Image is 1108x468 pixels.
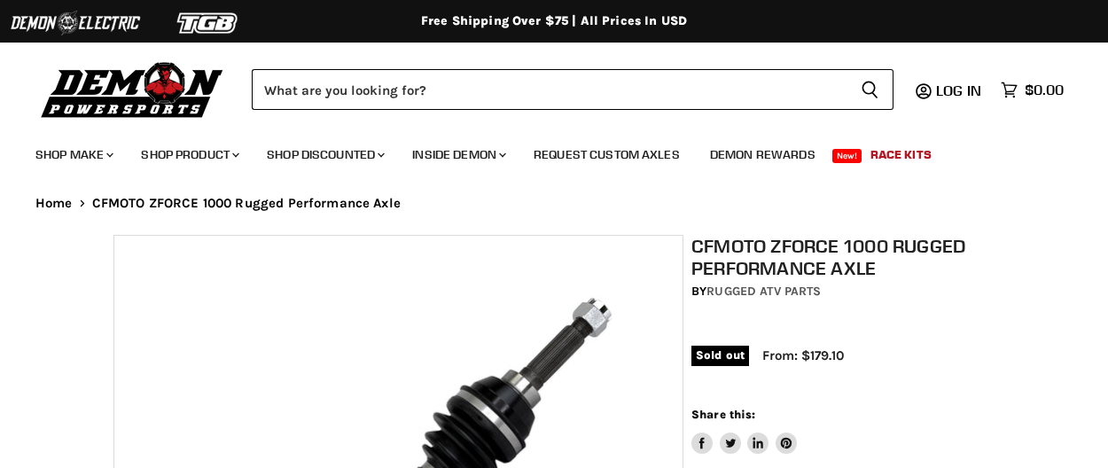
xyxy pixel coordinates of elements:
span: Share this: [691,408,755,421]
input: Search [252,69,847,110]
span: $0.00 [1025,82,1064,98]
a: Rugged ATV Parts [706,284,821,299]
div: by [691,282,1003,301]
span: From: $179.10 [762,347,844,363]
a: Request Custom Axles [520,136,693,173]
a: Shop Discounted [254,136,395,173]
span: Sold out [691,346,749,365]
img: Demon Powersports [35,58,230,121]
h1: CFMOTO ZFORCE 1000 Rugged Performance Axle [691,235,1003,279]
aside: Share this: [691,407,797,454]
a: Shop Make [22,136,124,173]
a: Inside Demon [399,136,517,173]
img: Demon Electric Logo 2 [9,6,142,40]
span: CFMOTO ZFORCE 1000 Rugged Performance Axle [92,196,401,211]
a: Shop Product [128,136,250,173]
a: Race Kits [857,136,945,173]
a: Demon Rewards [697,136,829,173]
span: New! [832,149,862,163]
ul: Main menu [22,129,1059,173]
span: Log in [936,82,981,99]
a: Log in [928,82,992,98]
a: Home [35,196,73,211]
button: Search [847,69,893,110]
a: $0.00 [992,77,1073,103]
form: Product [252,69,893,110]
img: TGB Logo 2 [142,6,275,40]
